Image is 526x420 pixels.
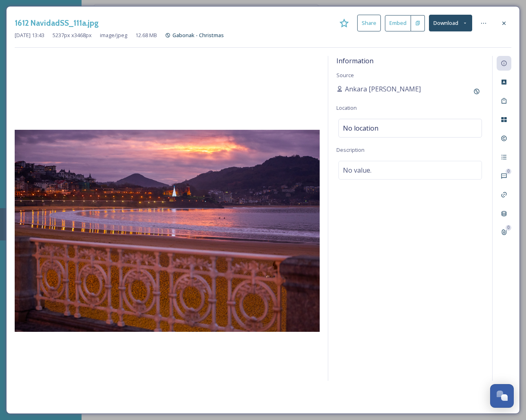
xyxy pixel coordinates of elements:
[429,15,472,31] button: Download
[385,15,411,31] button: Embed
[506,225,511,231] div: 0
[357,15,381,31] button: Share
[53,31,92,39] span: 5237 px x 3468 px
[490,384,514,408] button: Open Chat
[172,31,224,39] span: Gabonak - Christmas
[345,84,421,94] span: Ankara [PERSON_NAME]
[15,17,99,29] h3: 1612 NavidadSS_111a.jpg
[15,130,320,332] img: 1612%20NavidadSS_111a.jpg
[100,31,127,39] span: image/jpeg
[336,71,354,79] span: Source
[336,146,365,153] span: Description
[336,104,357,111] span: Location
[343,165,371,175] span: No value.
[343,123,378,133] span: No location
[336,56,374,65] span: Information
[15,31,44,39] span: [DATE] 13:43
[506,169,511,174] div: 0
[135,31,157,39] span: 12.68 MB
